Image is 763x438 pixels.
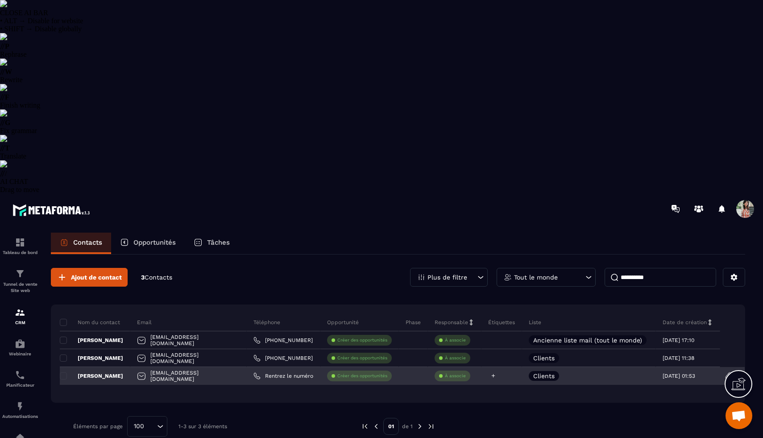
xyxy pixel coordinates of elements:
[253,319,280,326] p: Téléphone
[15,370,25,380] img: scheduler
[2,332,38,363] a: automationsautomationsWebinaire
[111,233,185,254] a: Opportunités
[445,373,466,379] p: À associe
[533,355,555,361] p: Clients
[2,281,38,294] p: Tunnel de vente Site web
[2,394,38,425] a: automationsautomationsAutomatisations
[533,373,555,379] p: Clients
[60,372,123,380] p: [PERSON_NAME]
[2,230,38,262] a: formationformationTableau de bord
[416,422,424,430] img: next
[2,363,38,394] a: schedulerschedulerPlanificateur
[133,238,176,246] p: Opportunités
[337,337,387,343] p: Créer des opportunités
[2,351,38,356] p: Webinaire
[402,423,413,430] p: de 1
[15,268,25,279] img: formation
[60,319,120,326] p: Nom du contact
[445,355,466,361] p: À associe
[127,416,167,437] div: Search for option
[73,423,123,430] p: Éléments par page
[71,273,122,282] span: Ajout de contact
[337,355,387,361] p: Créer des opportunités
[60,355,123,362] p: [PERSON_NAME]
[533,337,642,343] p: Ancienne liste mail (tout le monde)
[383,418,399,435] p: 01
[15,237,25,248] img: formation
[726,402,752,429] div: Ouvrir le chat
[207,238,230,246] p: Tâches
[427,274,467,280] p: Plus de filtre
[488,319,515,326] p: Étiquettes
[435,319,468,326] p: Responsable
[137,319,152,326] p: Email
[51,268,128,287] button: Ajout de contact
[51,233,111,254] a: Contacts
[2,300,38,332] a: formationformationCRM
[406,319,421,326] p: Phase
[445,337,466,343] p: À associe
[178,423,227,430] p: 1-3 sur 3 éléments
[372,422,380,430] img: prev
[15,307,25,318] img: formation
[185,233,239,254] a: Tâches
[663,355,694,361] p: [DATE] 11:38
[663,337,694,343] p: [DATE] 17:10
[253,355,313,362] a: [PHONE_NUMBER]
[147,421,155,431] input: Search for option
[145,274,172,281] span: Contacts
[2,320,38,325] p: CRM
[15,338,25,349] img: automations
[253,337,313,344] a: [PHONE_NUMBER]
[361,422,369,430] img: prev
[2,414,38,419] p: Automatisations
[60,337,123,344] p: [PERSON_NAME]
[529,319,541,326] p: Liste
[2,383,38,388] p: Planificateur
[514,274,558,280] p: Tout le monde
[2,262,38,300] a: formationformationTunnel de vente Site web
[337,373,387,379] p: Créer des opportunités
[141,273,172,282] p: 3
[327,319,359,326] p: Opportunité
[427,422,435,430] img: next
[663,373,695,379] p: [DATE] 01:53
[15,401,25,412] img: automations
[2,250,38,255] p: Tableau de bord
[131,421,147,431] span: 100
[663,319,707,326] p: Date de création
[12,202,93,218] img: logo
[73,238,102,246] p: Contacts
